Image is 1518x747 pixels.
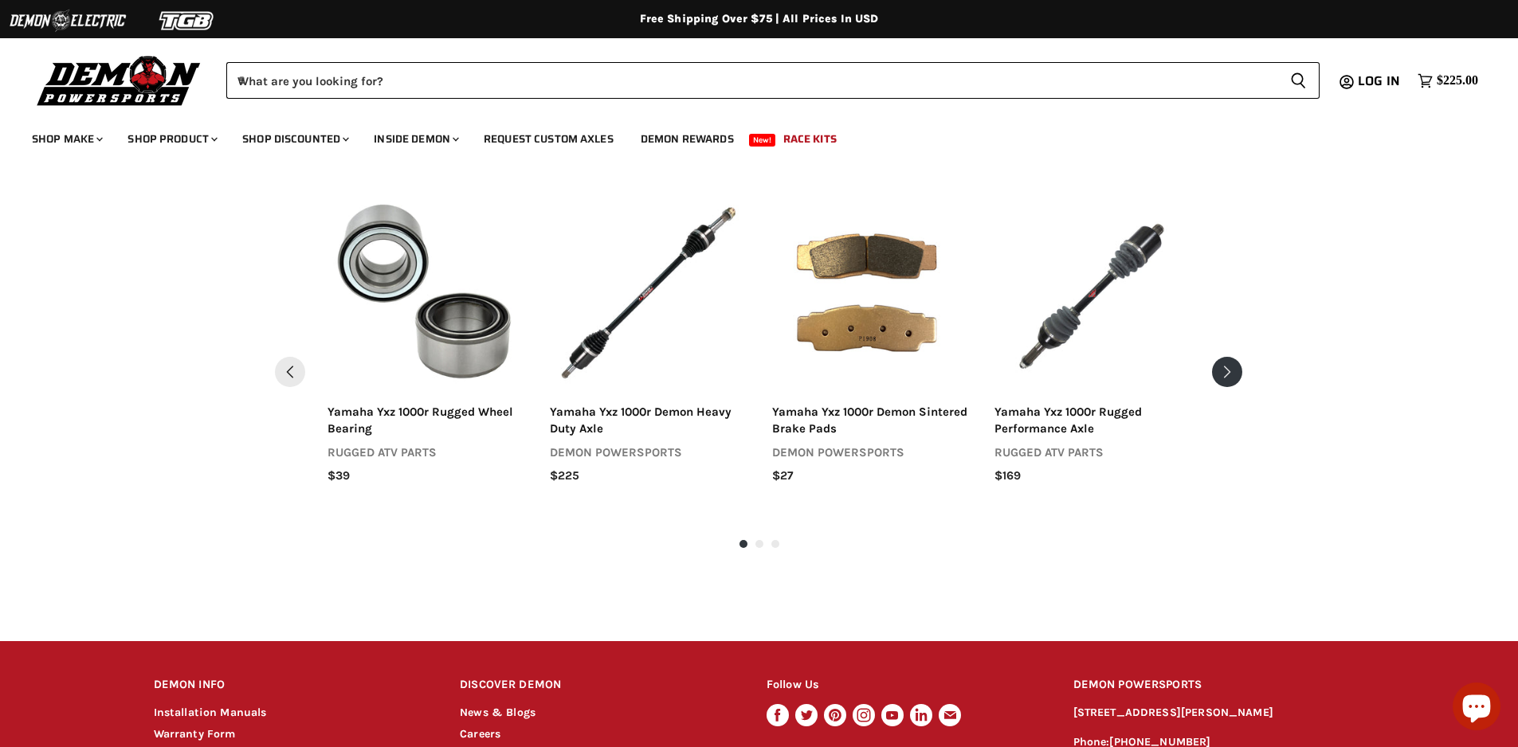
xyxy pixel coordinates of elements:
ul: Main menu [20,116,1474,155]
a: Yamaha YXZ 1000R Demon Sintered Brake PadsYamaha YXZ 1000R Demon Sintered Brake PadsSelect options [772,194,969,391]
h2: DEMON POWERSPORTS [1073,667,1365,704]
a: Request Custom Axles [472,123,626,155]
a: yamaha yxz 1000r demon sintered brake padsdemon powersports$27 [772,404,969,485]
a: Shop Make [20,123,112,155]
a: News & Blogs [460,706,535,719]
h2: DISCOVER DEMON [460,667,736,704]
button: Pervious [275,357,305,387]
h2: DEMON INFO [154,667,430,704]
a: Yamaha YXZ 1000R Demon Heavy Duty AxleYamaha YXZ 1000R Demon Heavy Duty AxleSelect options [550,194,747,391]
a: Race Kits [771,123,849,155]
span: $27 [772,467,793,484]
span: $169 [994,467,1021,484]
span: Log in [1358,71,1400,91]
img: Yamaha YXZ 1000R Rugged Performance Axle [994,194,1191,391]
a: Inside Demon [362,123,469,155]
inbox-online-store-chat: Shopify online store chat [1448,682,1505,734]
a: Shop Discounted [230,123,359,155]
a: yamaha yxz 1000r rugged wheel bearingrugged atv parts$39 [328,404,524,485]
a: Installation Manuals [154,706,267,719]
a: Careers [460,727,500,741]
a: Shop Product [116,123,227,155]
a: Demon Rewards [629,123,746,155]
div: rugged atv parts [328,444,524,461]
a: yamaha yxz 1000r demon heavy duty axledemon powersports$225 [550,404,747,485]
span: $225.00 [1437,73,1478,88]
div: yamaha yxz 1000r rugged performance axle [994,404,1191,438]
div: demon powersports [550,444,747,461]
div: rugged atv parts [994,444,1191,461]
img: Demon Powersports [32,52,206,108]
div: yamaha yxz 1000r demon heavy duty axle [550,404,747,438]
div: Free Shipping Over $75 | All Prices In USD [122,12,1397,26]
a: Yamaha YXZ 1000R Rugged Wheel BearingSelect options [328,194,524,391]
button: Next [1212,357,1242,387]
a: Log in [1351,74,1410,88]
img: Yamaha YXZ 1000R Rugged Wheel Bearing [328,194,524,391]
form: Product [226,62,1320,99]
button: Search [1277,62,1320,99]
a: $225.00 [1410,69,1486,92]
div: demon powersports [772,444,969,461]
input: When autocomplete results are available use up and down arrows to review and enter to select [226,62,1277,99]
a: Warranty Form [154,727,236,741]
a: Yamaha YXZ 1000R Rugged Performance AxleAdd to cart [994,194,1191,391]
img: TGB Logo 2 [127,6,247,36]
a: yamaha yxz 1000r rugged performance axlerugged atv parts$169 [994,404,1191,485]
div: yamaha yxz 1000r rugged wheel bearing [328,404,524,438]
span: New! [749,134,776,147]
h2: Follow Us [767,667,1043,704]
div: yamaha yxz 1000r demon sintered brake pads [772,404,969,438]
span: $225 [550,467,579,484]
span: $39 [328,467,350,484]
p: [STREET_ADDRESS][PERSON_NAME] [1073,704,1365,722]
img: Demon Electric Logo 2 [8,6,127,36]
